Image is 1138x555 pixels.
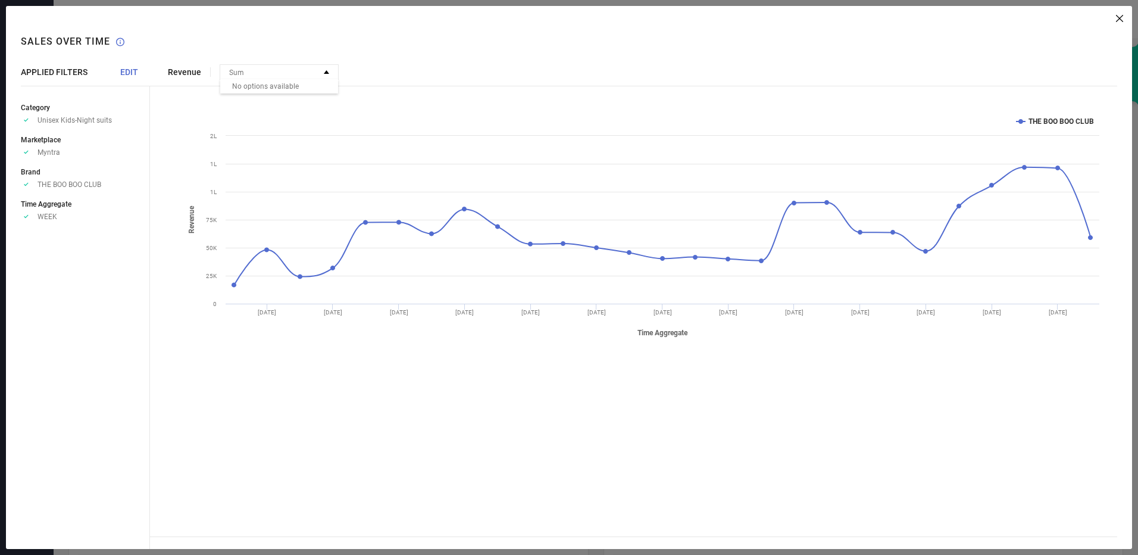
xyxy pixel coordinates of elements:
text: 1L [210,161,217,167]
text: [DATE] [258,309,276,316]
text: [DATE] [654,309,672,316]
span: THE BOO BOO CLUB [37,180,101,189]
span: Revenue [168,67,201,77]
span: No options available [232,82,299,91]
text: 25K [206,273,217,279]
text: [DATE] [851,309,870,316]
span: Myntra [37,148,60,157]
tspan: Time Aggregate [637,329,688,337]
tspan: Revenue [187,205,196,233]
text: [DATE] [324,309,342,316]
text: [DATE] [917,309,935,316]
text: [DATE] [390,309,408,316]
span: Marketplace [21,136,61,144]
text: 0 [213,301,217,307]
text: 75K [206,217,217,223]
span: Category [21,104,50,112]
span: Sum [229,68,244,77]
text: [DATE] [455,309,474,316]
text: [DATE] [785,309,804,316]
text: [DATE] [1049,309,1067,316]
text: 50K [206,245,217,251]
text: [DATE] [587,309,606,316]
span: Unisex Kids-Night suits [37,116,112,124]
text: 2L [210,133,217,139]
text: [DATE] [983,309,1001,316]
text: THE BOO BOO CLUB [1028,117,1094,126]
h1: Sales over time [21,36,110,47]
text: 1L [210,189,217,195]
span: Time Aggregate [21,200,71,208]
span: EDIT [120,67,138,77]
span: WEEK [37,213,57,221]
text: [DATE] [521,309,540,316]
span: Brand [21,168,40,176]
text: [DATE] [719,309,737,316]
span: APPLIED FILTERS [21,67,87,77]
